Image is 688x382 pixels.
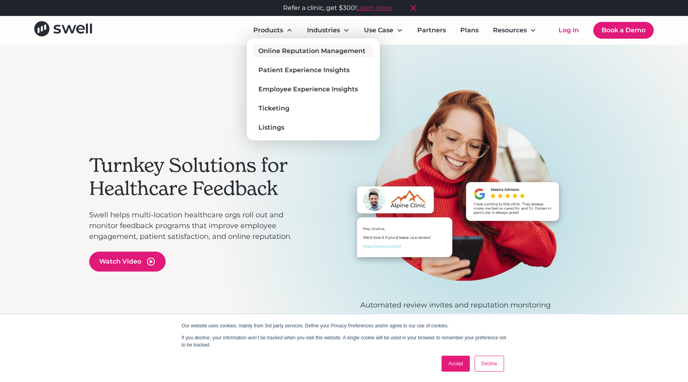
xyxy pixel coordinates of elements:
div: Products [247,22,299,38]
div: Use Case [358,22,409,38]
iframe: Chat Widget [548,296,688,382]
div: Patient Experience Insights [258,65,350,75]
a: Decline [475,356,504,372]
div: Ticketing [258,104,289,113]
a: Accept [442,356,470,372]
div: carousel [312,89,599,336]
div: Products [253,26,283,35]
div: Use Case [364,26,393,35]
a: Plans [454,22,485,38]
a: Partners [411,22,452,38]
a: Learn More [357,3,393,13]
div: Industries [301,22,356,38]
p: Our website uses cookies, mainly from 3rd party services. Define your Privacy Preferences and/or ... [182,322,506,329]
a: Log In [551,22,587,38]
a: Employee Experience Insights [253,83,373,96]
p: If you decline, your information won’t be tracked when you visit this website. A single cookie wi... [182,334,506,349]
a: Patient Experience Insights [253,64,373,77]
nav: Products [247,38,380,140]
a: Book a Demo [593,22,654,39]
a: Online Reputation Management [253,45,373,57]
div: 1 of 3 [312,89,599,311]
div: Watch Video [99,257,141,266]
h2: Turnkey Solutions for Healthcare Feedback [89,154,304,200]
div: Employee Experience Insights [258,85,358,94]
div: Resources [487,22,543,38]
a: Listings [253,121,373,134]
div: Online Reputation Management [258,46,365,56]
a: Ticketing [253,102,373,115]
div: Refer a clinic, get $300! [283,3,393,13]
a: home [34,21,92,39]
a: open lightbox [89,252,166,272]
div: Listings [258,123,284,132]
p: Swell helps multi-location healthcare orgs roll out and monitor feedback programs that improve em... [89,210,304,242]
div: Industries [307,26,340,35]
p: Automated review invites and reputation monitoring [312,300,599,311]
div: Resources [493,26,527,35]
